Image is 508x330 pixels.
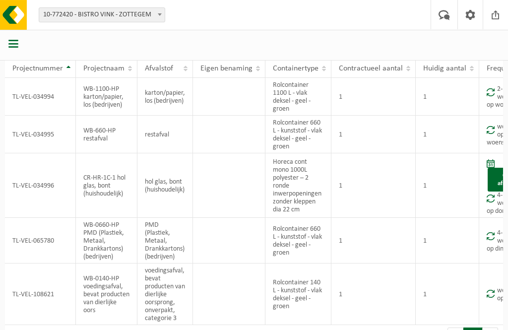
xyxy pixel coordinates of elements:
[265,153,331,218] td: Horeca cont mono 1000L polyester – 2 ronde inwerpopeningen zonder kleppen dia 22 cm
[76,264,137,325] td: WB-0140-HP voedingsafval, bevat producten van dierlijke oors
[331,116,416,153] td: 1
[137,218,193,264] td: PMD (Plastiek, Metaal, Drankkartons) (bedrijven)
[331,264,416,325] td: 1
[76,153,137,218] td: CR-HR-1C-1 hol glas, bont (huishoudelijk)
[265,78,331,116] td: Rolcontainer 1100 L - vlak deksel - geel - groen
[137,153,193,218] td: hol glas, bont (huishoudelijk)
[76,218,137,264] td: WB-0660-HP PMD (Plastiek, Metaal, Drankkartons) (bedrijven)
[331,78,416,116] td: 1
[5,218,76,264] td: TL-VEL-065780
[416,153,479,218] td: 1
[273,65,318,72] span: Containertype
[5,153,76,218] td: TL-VEL-034996
[39,7,165,22] span: 10-772420 - BISTRO VINK - ZOTTEGEM
[339,65,403,72] span: Contractueel aantal
[76,78,137,116] td: WB-1100-HP karton/papier, los (bedrijven)
[265,218,331,264] td: Rolcontainer 660 L - kunststof - vlak deksel - geel - groen
[331,218,416,264] td: 1
[137,116,193,153] td: restafval
[76,116,137,153] td: WB-660-HP restafval
[83,65,125,72] span: Projectnaam
[265,116,331,153] td: Rolcontainer 660 L - kunststof - vlak deksel - geel - groen
[416,264,479,325] td: 1
[5,116,76,153] td: TL-VEL-034995
[5,78,76,116] td: TL-VEL-034994
[265,264,331,325] td: Rolcontainer 140 L - kunststof - vlak deksel - geel - groen
[416,78,479,116] td: 1
[416,218,479,264] td: 1
[5,264,76,325] td: TL-VEL-108621
[145,65,173,72] span: Afvalstof
[137,264,193,325] td: voedingsafval, bevat producten van dierlijke oorsprong, onverpakt, categorie 3
[416,116,479,153] td: 1
[423,65,466,72] span: Huidig aantal
[12,65,63,72] span: Projectnummer
[137,78,193,116] td: karton/papier, los (bedrijven)
[39,8,165,22] span: 10-772420 - BISTRO VINK - ZOTTEGEM
[331,153,416,218] td: 1
[200,65,253,72] span: Eigen benaming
